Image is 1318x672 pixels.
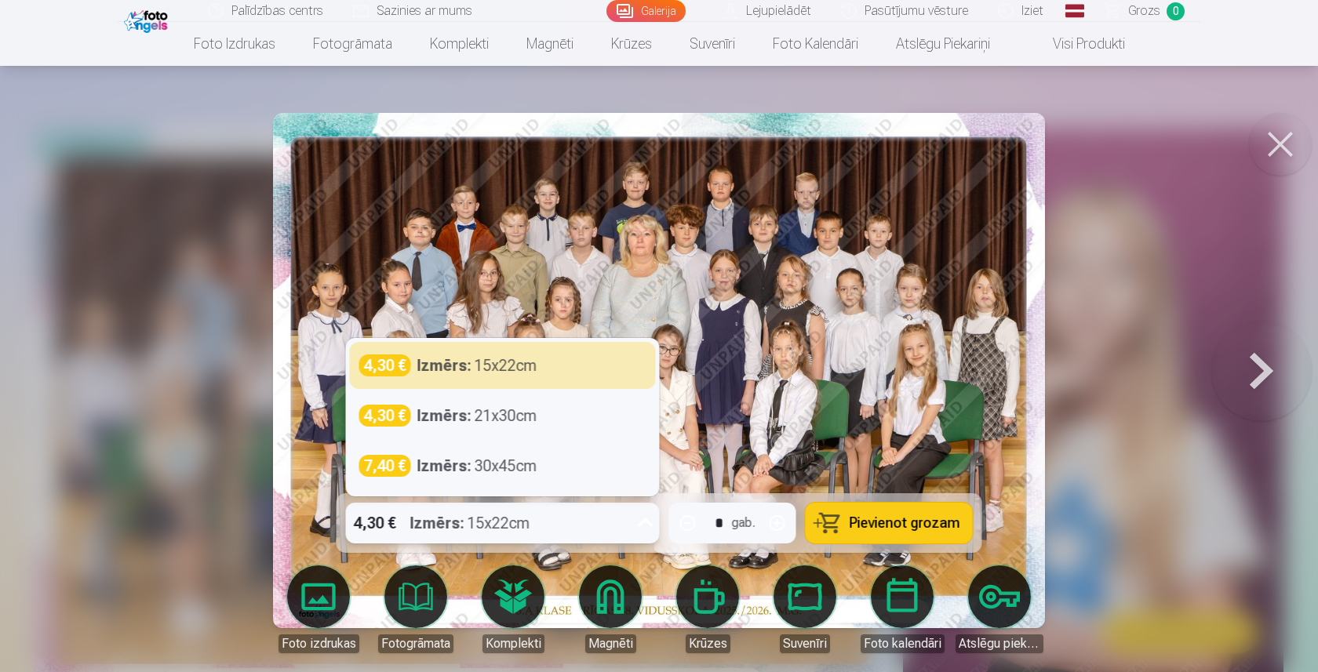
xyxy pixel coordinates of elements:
strong: Izmērs : [417,455,471,477]
div: 15x22cm [417,354,537,376]
button: Pievienot grozam [806,503,973,543]
div: 21x30cm [417,405,537,427]
div: 7,40 € [359,455,411,477]
div: Krūzes [686,634,730,653]
a: Magnēti [566,565,654,653]
div: Foto izdrukas [279,634,359,653]
a: Foto kalendāri [754,22,877,66]
a: Suvenīri [761,565,849,653]
a: Magnēti [508,22,592,66]
a: Komplekti [469,565,557,653]
a: Fotogrāmata [372,565,460,653]
a: Suvenīri [671,22,754,66]
a: Fotogrāmata [294,22,411,66]
strong: Izmērs : [410,512,464,534]
img: /fa1 [124,6,172,33]
a: Visi produkti [1009,22,1144,66]
div: Magnēti [585,634,636,653]
a: Foto izdrukas [175,22,294,66]
a: Foto izdrukas [275,565,362,653]
a: Foto kalendāri [858,565,946,653]
span: Pievienot grozam [850,516,960,530]
div: 4,30 € [346,503,404,543]
div: 15x22cm [410,503,530,543]
a: Komplekti [411,22,508,66]
a: Krūzes [664,565,752,653]
div: Fotogrāmata [378,634,453,653]
div: Foto kalendāri [861,634,945,653]
strong: Izmērs : [417,354,471,376]
strong: Izmērs : [417,405,471,427]
span: 0 [1167,2,1185,20]
div: 30x45cm [417,455,537,477]
div: gab. [732,514,755,532]
a: Krūzes [592,22,671,66]
div: Komplekti [482,634,544,653]
div: 4,30 € [359,405,411,427]
a: Atslēgu piekariņi [956,565,1043,653]
div: 4,30 € [359,354,411,376]
a: Atslēgu piekariņi [877,22,1009,66]
div: Atslēgu piekariņi [956,634,1043,653]
div: Suvenīri [780,634,830,653]
span: Grozs [1128,2,1160,20]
